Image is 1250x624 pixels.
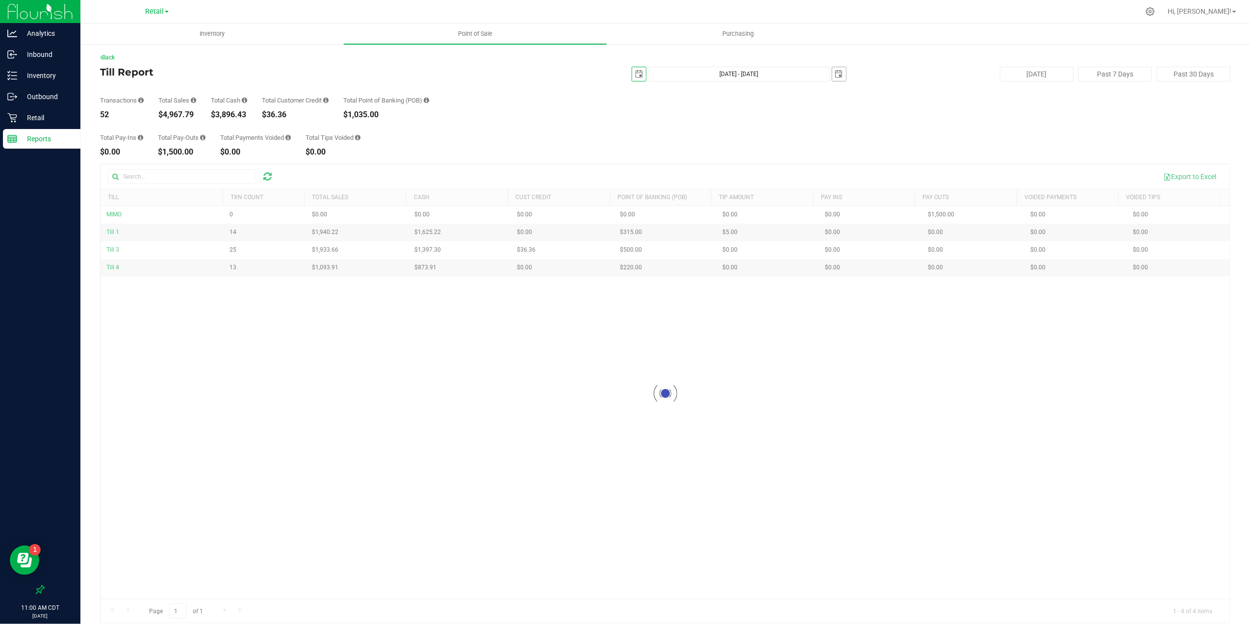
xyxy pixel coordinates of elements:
[343,111,429,119] div: $1,035.00
[100,148,143,156] div: $0.00
[80,24,344,44] a: Inventory
[220,148,291,156] div: $0.00
[138,97,144,104] i: Count of all successful payment transactions, possibly including voids, refunds, and cash-back fr...
[158,111,196,119] div: $4,967.79
[100,134,143,141] div: Total Pay-Ins
[100,111,144,119] div: 52
[7,28,17,38] inline-svg: Analytics
[306,134,360,141] div: Total Tips Voided
[7,71,17,80] inline-svg: Inventory
[323,97,329,104] i: Sum of all successful, non-voided payment transaction amounts using account credit as the payment...
[17,91,76,103] p: Outbound
[17,70,76,81] p: Inventory
[158,97,196,104] div: Total Sales
[1144,7,1156,16] div: Manage settings
[445,29,506,38] span: Point of Sale
[7,134,17,144] inline-svg: Reports
[17,27,76,39] p: Analytics
[17,49,76,60] p: Inbound
[632,67,646,81] span: select
[262,97,329,104] div: Total Customer Credit
[191,97,196,104] i: Sum of all successful, non-voided payment transaction amounts (excluding tips and transaction fee...
[100,67,477,78] h4: Till Report
[35,585,45,595] label: Pin the sidebar to full width on large screens
[607,24,870,44] a: Purchasing
[100,54,115,61] a: Back
[211,97,247,104] div: Total Cash
[186,29,238,38] span: Inventory
[200,134,205,141] i: Sum of all cash pay-outs removed from tills within the date range.
[17,133,76,145] p: Reports
[1000,67,1073,81] button: [DATE]
[145,7,164,16] span: Retail
[285,134,291,141] i: Sum of all voided payment transaction amounts (excluding tips and transaction fees) within the da...
[4,603,76,612] p: 11:00 AM CDT
[1078,67,1152,81] button: Past 7 Days
[17,112,76,124] p: Retail
[262,111,329,119] div: $36.36
[211,111,247,119] div: $3,896.43
[100,97,144,104] div: Transactions
[220,134,291,141] div: Total Payments Voided
[355,134,360,141] i: Sum of all tip amounts from voided payment transactions within the date range.
[343,97,429,104] div: Total Point of Banking (POB)
[344,24,607,44] a: Point of Sale
[306,148,360,156] div: $0.00
[10,546,39,575] iframe: Resource center
[7,113,17,123] inline-svg: Retail
[7,92,17,102] inline-svg: Outbound
[158,134,205,141] div: Total Pay-Outs
[710,29,767,38] span: Purchasing
[832,67,846,81] span: select
[424,97,429,104] i: Sum of the successful, non-voided point-of-banking payment transaction amounts, both via payment ...
[1157,67,1230,81] button: Past 30 Days
[4,612,76,620] p: [DATE]
[158,148,205,156] div: $1,500.00
[1168,7,1231,15] span: Hi, [PERSON_NAME]!
[7,50,17,59] inline-svg: Inbound
[242,97,247,104] i: Sum of all successful, non-voided cash payment transaction amounts (excluding tips and transactio...
[29,544,41,556] iframe: Resource center unread badge
[138,134,143,141] i: Sum of all cash pay-ins added to tills within the date range.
